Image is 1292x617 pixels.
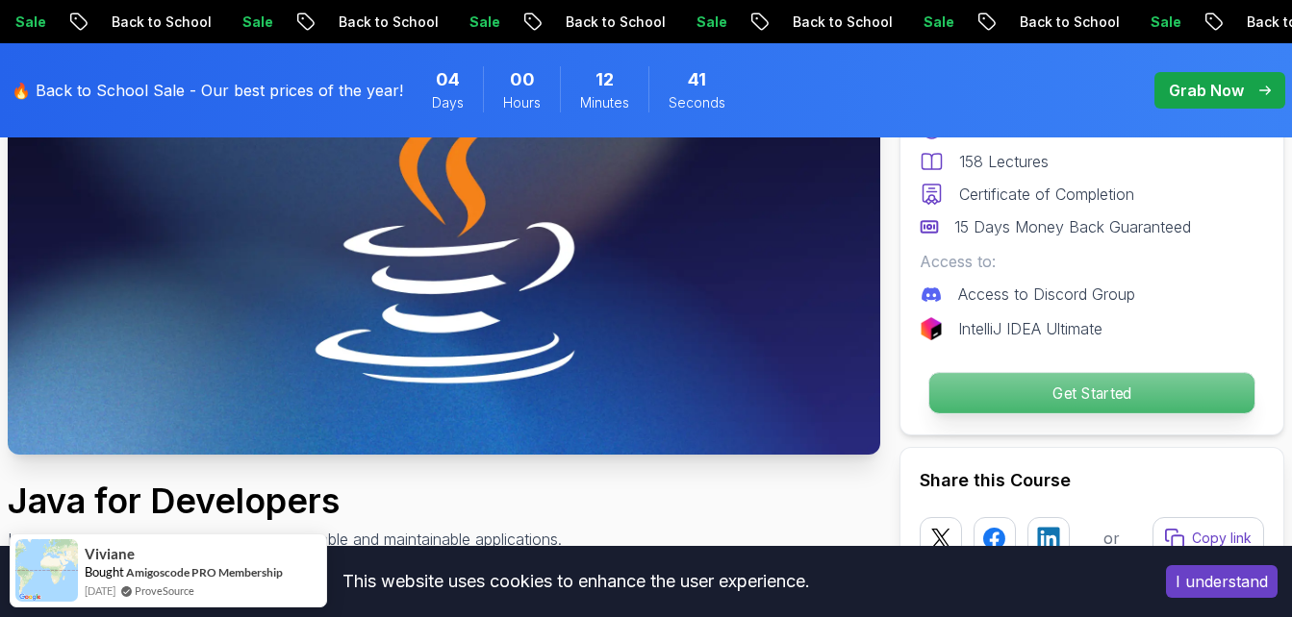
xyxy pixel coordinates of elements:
[580,93,629,112] span: Minutes
[445,12,507,32] p: Sale
[218,12,280,32] p: Sale
[315,12,445,32] p: Back to School
[672,12,734,32] p: Sale
[135,584,194,597] a: ProveSource
[436,66,460,93] span: 4 Days
[15,539,78,602] img: provesource social proof notification image
[669,93,725,112] span: Seconds
[1103,527,1120,550] p: or
[1192,529,1252,548] p: Copy link
[959,183,1134,206] p: Certificate of Completion
[959,150,1049,173] p: 158 Lectures
[1127,12,1188,32] p: Sale
[595,66,614,93] span: 12 Minutes
[432,93,464,112] span: Days
[85,582,115,599] span: [DATE]
[899,12,961,32] p: Sale
[88,12,218,32] p: Back to School
[14,560,1137,603] div: This website uses cookies to enhance the user experience.
[688,66,706,93] span: 41 Seconds
[928,372,1255,414] button: Get Started
[85,564,124,580] span: Bought
[1169,79,1244,102] p: Grab Now
[503,93,541,112] span: Hours
[8,528,562,551] p: Learn advanced Java concepts to build scalable and maintainable applications.
[12,79,403,102] p: 🔥 Back to School Sale - Our best prices of the year!
[920,317,943,340] img: jetbrains logo
[954,215,1191,238] p: 15 Days Money Back Guaranteed
[996,12,1127,32] p: Back to School
[542,12,672,32] p: Back to School
[126,565,283,580] a: Amigoscode PRO Membership
[920,467,1264,494] h2: Share this Course
[85,546,135,562] span: Viviane
[510,66,535,93] span: 0 Hours
[1153,517,1264,559] button: Copy link
[1166,565,1278,598] button: Accept cookies
[929,373,1254,413] p: Get Started
[958,317,1102,340] p: IntelliJ IDEA Ultimate
[8,481,562,520] h1: Java for Developers
[769,12,899,32] p: Back to School
[958,283,1135,306] p: Access to Discord Group
[920,250,1264,273] p: Access to:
